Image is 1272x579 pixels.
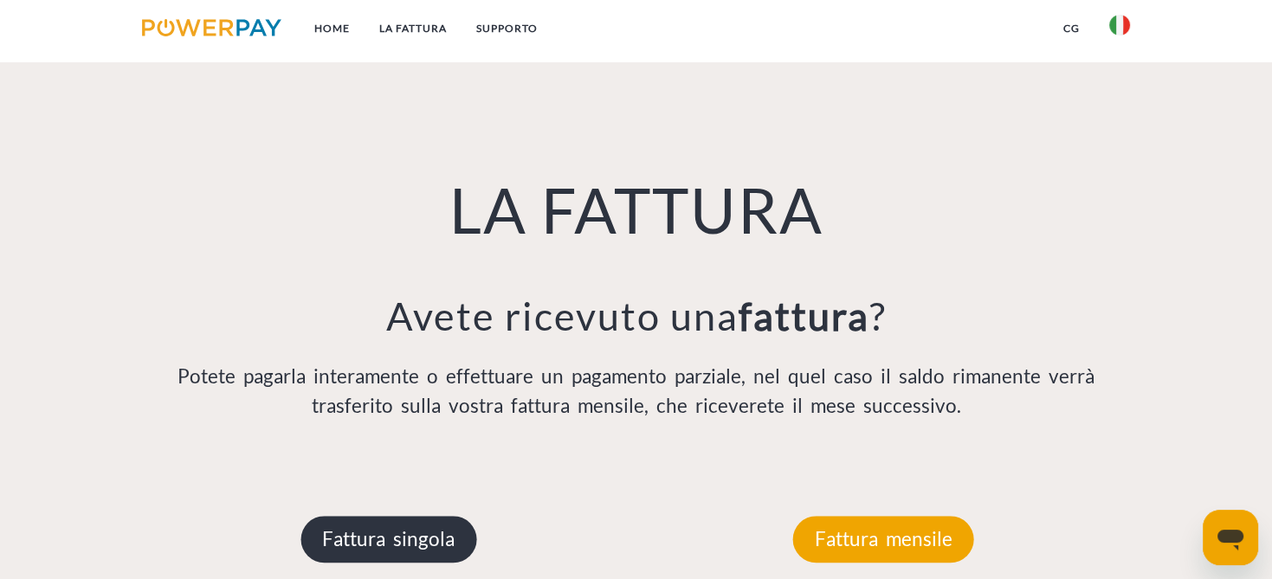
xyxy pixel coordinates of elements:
iframe: Pulsante per aprire la finestra di messaggistica [1203,510,1258,565]
img: it [1109,15,1130,35]
h3: Avete ricevuto una ? [141,292,1131,340]
p: Fattura mensile [793,516,974,563]
a: CG [1049,13,1094,44]
b: fattura [738,293,868,339]
p: Fattura singola [300,516,476,563]
img: logo-powerpay.svg [142,19,281,36]
a: LA FATTURA [365,13,462,44]
a: Home [300,13,365,44]
a: Supporto [462,13,552,44]
h1: LA FATTURA [141,170,1131,248]
p: Potete pagarla interamente o effettuare un pagamento parziale, nel quel caso il saldo rimanente v... [141,362,1131,421]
